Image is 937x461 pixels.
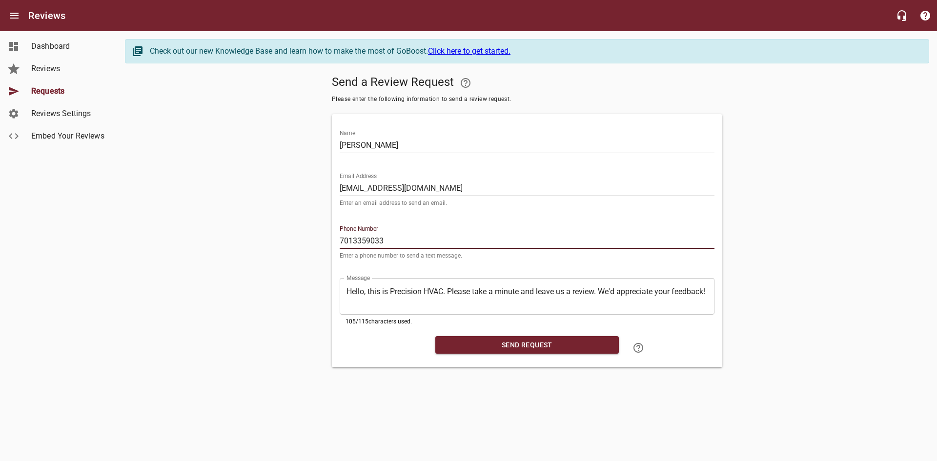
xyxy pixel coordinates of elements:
[340,173,377,179] label: Email Address
[31,63,105,75] span: Reviews
[435,336,619,354] button: Send Request
[454,71,477,95] a: Your Google or Facebook account must be connected to "Send a Review Request"
[2,4,26,27] button: Open drawer
[443,339,611,351] span: Send Request
[346,287,708,305] textarea: Hello, this is Precision HVAC. Please take a minute and leave us a review. We'd appreciate your f...
[31,130,105,142] span: Embed Your Reviews
[150,45,919,57] div: Check out our new Knowledge Base and learn how to make the most of GoBoost.
[428,46,510,56] a: Click here to get started.
[31,40,105,52] span: Dashboard
[340,130,355,136] label: Name
[340,253,714,259] p: Enter a phone number to send a text message.
[31,85,105,97] span: Requests
[346,318,412,325] span: 105 / 115 characters used.
[332,71,722,95] h5: Send a Review Request
[332,95,722,104] span: Please enter the following information to send a review request.
[627,336,650,360] a: Learn how to "Send a Review Request"
[31,108,105,120] span: Reviews Settings
[914,4,937,27] button: Support Portal
[890,4,914,27] button: Live Chat
[28,8,65,23] h6: Reviews
[340,226,378,232] label: Phone Number
[340,200,714,206] p: Enter an email address to send an email.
